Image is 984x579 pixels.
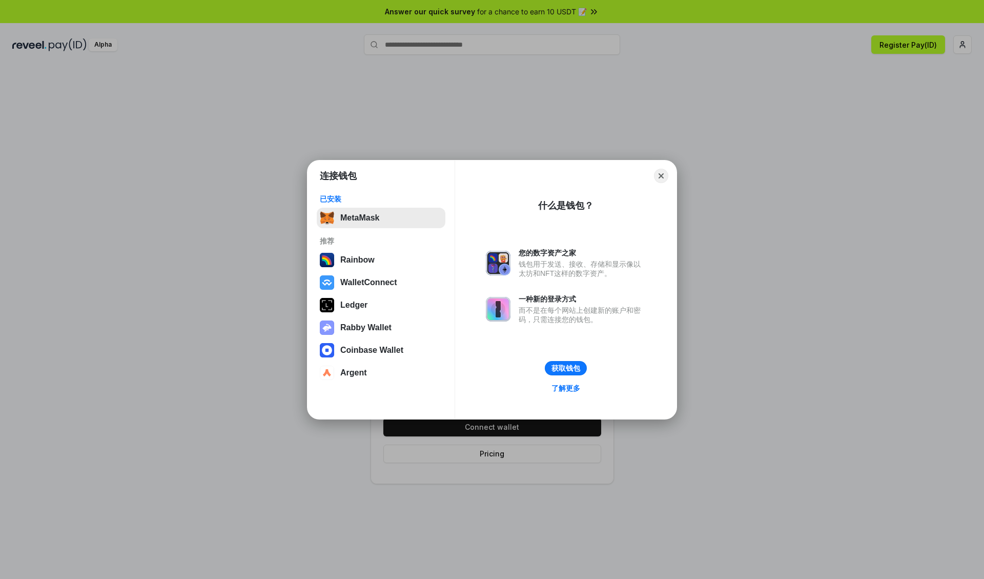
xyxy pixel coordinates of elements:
[340,323,392,332] div: Rabby Wallet
[519,294,646,304] div: 一种新的登录方式
[320,253,334,267] img: svg+xml,%3Csvg%20width%3D%22120%22%20height%3D%22120%22%20viewBox%3D%220%200%20120%20120%22%20fil...
[340,301,367,310] div: Ledger
[538,199,593,212] div: 什么是钱包？
[551,364,580,373] div: 获取钱包
[317,208,445,228] button: MetaMask
[545,382,586,395] a: 了解更多
[317,340,445,361] button: Coinbase Wallet
[519,248,646,257] div: 您的数字资产之家
[317,272,445,293] button: WalletConnect
[340,346,403,355] div: Coinbase Wallet
[340,213,379,223] div: MetaMask
[320,321,334,335] img: svg+xml,%3Csvg%20xmlns%3D%22http%3A%2F%2Fwww.w3.org%2F2000%2Fsvg%22%20fill%3D%22none%22%20viewBox...
[317,317,445,338] button: Rabby Wallet
[317,363,445,383] button: Argent
[551,384,580,393] div: 了解更多
[519,259,646,278] div: 钱包用于发送、接收、存储和显示像以太坊和NFT这样的数字资产。
[320,211,334,225] img: svg+xml,%3Csvg%20fill%3D%22none%22%20height%3D%2233%22%20viewBox%3D%220%200%2035%2033%22%20width%...
[320,366,334,380] img: svg+xml,%3Csvg%20width%3D%2228%22%20height%3D%2228%22%20viewBox%3D%220%200%2028%2028%22%20fill%3D...
[519,306,646,324] div: 而不是在每个网站上创建新的账户和密码，只需连接您的钱包。
[320,343,334,357] img: svg+xml,%3Csvg%20width%3D%2228%22%20height%3D%2228%22%20viewBox%3D%220%200%2028%2028%22%20fill%3D...
[340,255,375,265] div: Rainbow
[320,236,442,246] div: 推荐
[486,297,510,322] img: svg+xml,%3Csvg%20xmlns%3D%22http%3A%2F%2Fwww.w3.org%2F2000%2Fsvg%22%20fill%3D%22none%22%20viewBox...
[545,361,587,375] button: 获取钱包
[340,368,367,377] div: Argent
[317,250,445,270] button: Rainbow
[340,278,397,287] div: WalletConnect
[320,275,334,290] img: svg+xml,%3Csvg%20width%3D%2228%22%20height%3D%2228%22%20viewBox%3D%220%200%2028%2028%22%20fill%3D...
[320,170,357,182] h1: 连接钱包
[317,295,445,315] button: Ledger
[320,194,442,204] div: 已安装
[654,169,668,183] button: Close
[320,298,334,312] img: svg+xml,%3Csvg%20xmlns%3D%22http%3A%2F%2Fwww.w3.org%2F2000%2Fsvg%22%20width%3D%2228%22%20height%3...
[486,251,510,275] img: svg+xml,%3Csvg%20xmlns%3D%22http%3A%2F%2Fwww.w3.org%2F2000%2Fsvg%22%20fill%3D%22none%22%20viewBox...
